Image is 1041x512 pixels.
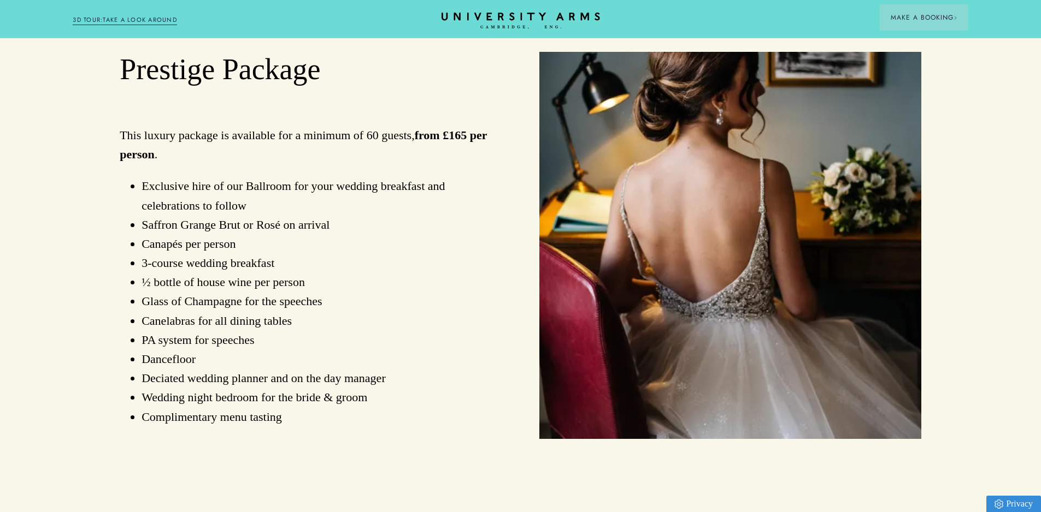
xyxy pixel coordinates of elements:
[442,13,600,29] a: Home
[142,234,502,253] li: Canapés per person
[142,349,502,368] li: Dancefloor
[880,4,968,31] button: Make a BookingArrow icon
[120,52,502,88] h2: Prestige Package
[891,13,957,22] span: Make a Booking
[142,215,502,234] li: Saffron Grange Brut or Rosé on arrival
[142,253,502,272] li: 3-course wedding breakfast
[954,16,957,20] img: Arrow icon
[73,15,177,25] a: 3D TOUR:TAKE A LOOK AROUND
[142,291,502,311] li: Glass of Champagne for the speeches
[986,496,1041,512] a: Privacy
[142,330,502,349] li: PA system for speeches
[142,272,502,291] li: ½ bottle of house wine per person
[142,176,502,215] li: Exclusive hire of our Ballroom for your wedding breakfast and celebrations to follow
[120,126,502,164] p: This luxury package is available for a minimum of 60 guests, .
[995,499,1003,509] img: Privacy
[142,368,502,388] li: Deciated wedding planner and on the day manager
[539,52,921,439] img: image-a5c27e65b43015115f21a731b5eb8dcd5baa0120-4632x6940-jpg
[142,407,502,426] li: Complimentary menu tasting
[142,388,502,407] li: Wedding night bedroom for the bride & groom
[142,311,502,330] li: Canelabras for all dining tables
